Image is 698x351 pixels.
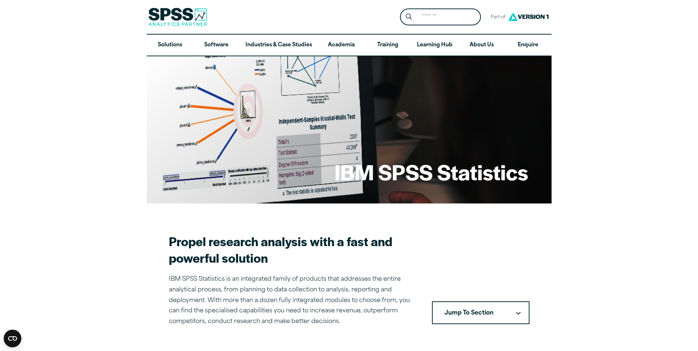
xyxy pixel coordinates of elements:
[147,35,552,56] nav: Desktop version of site main menu
[458,35,505,56] a: About Us
[432,301,529,324] button: Jump To SectionDownward pointing chevron
[318,35,364,56] a: Academia
[4,330,21,347] button: Open CMP widget
[402,10,415,24] button: Search magnifying glass icon
[411,35,458,56] a: Learning Hub
[432,301,529,324] nav: Table of Contents
[406,14,412,20] svg: Search magnifying glass icon
[487,12,506,23] span: Part of
[334,157,528,186] h1: IBM SPSS Statistics
[169,233,414,266] h2: Propel research analysis with a fast and powerful solution
[147,35,193,56] a: Solutions
[506,10,550,24] img: Version1 Logo
[193,35,240,56] a: Software
[169,274,414,327] p: IBM SPSS Statistics is an integrated family of products that addresses the entire analytical proc...
[148,8,207,26] img: SPSS Analytics Partner
[364,35,411,56] a: Training
[240,35,318,56] a: Industries & Case Studies
[400,8,481,26] form: Site Header Search Form
[516,312,521,315] svg: Downward pointing chevron
[505,35,551,56] a: Enquire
